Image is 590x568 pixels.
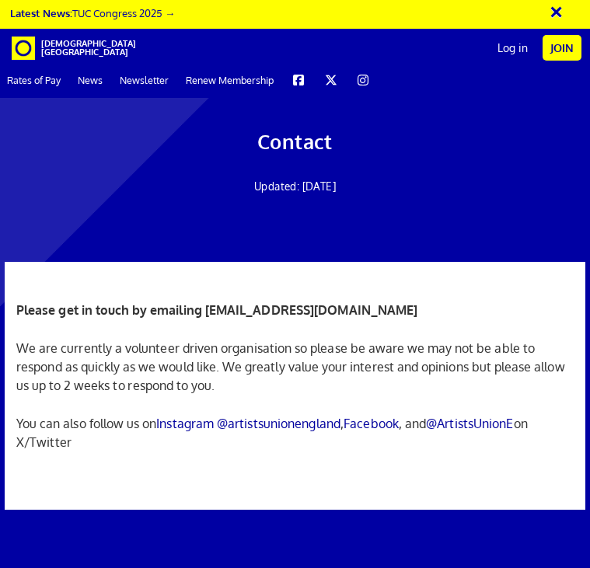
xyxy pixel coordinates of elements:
a: Newsletter [113,62,176,97]
span: [DEMOGRAPHIC_DATA][GEOGRAPHIC_DATA] [41,40,80,57]
a: Facebook [344,416,399,431]
a: @ArtistsUnionE [426,416,513,431]
p: We are currently a volunteer driven organisation so please be aware we may not be able to respond... [16,339,574,395]
strong: Latest News: [10,6,72,19]
a: Log in [490,29,536,68]
a: Instagram @artistsunionengland [156,416,340,431]
a: Join [543,35,581,61]
span: Contact [257,129,333,154]
p: You can also follow us on , , and on X/Twitter [16,414,574,451]
h2: Updated: [DATE] [254,173,336,200]
a: News [71,62,110,97]
strong: Please get in touch by emailing [EMAIL_ADDRESS][DOMAIN_NAME] [16,302,418,318]
a: Renew Membership [179,62,281,97]
a: Latest News:TUC Congress 2025 → [10,6,175,19]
